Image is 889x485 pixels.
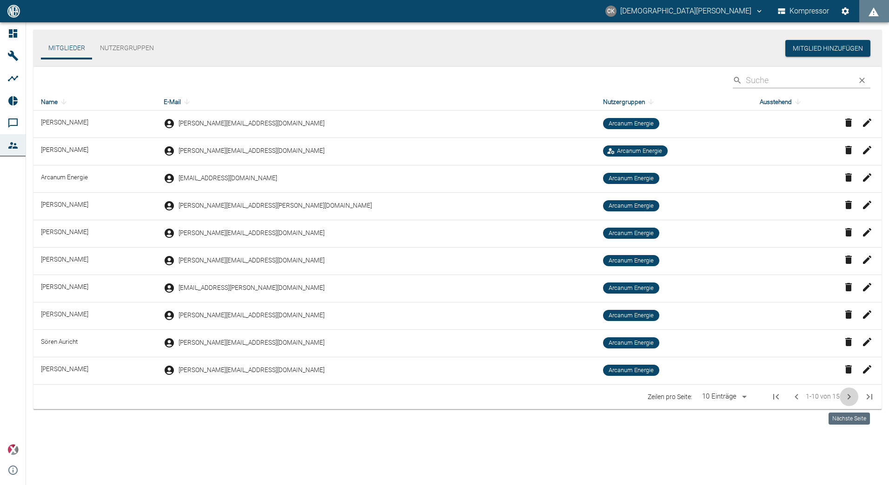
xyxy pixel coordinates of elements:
span: Arcanum Energie [605,311,657,320]
span: Vorherige Seite [787,387,806,406]
input: Suchen [746,72,850,88]
font: Name [41,96,58,107]
span: Arcanum Energie [605,256,657,265]
span: [EMAIL_ADDRESS][DOMAIN_NAME] [179,174,277,183]
font: Nutzergruppen [603,96,645,107]
span: [PERSON_NAME][EMAIL_ADDRESS][DOMAIN_NAME] [179,311,325,320]
font: Nutzergruppen [100,44,154,52]
td: [PERSON_NAME] [33,138,156,165]
span: [PERSON_NAME][EMAIL_ADDRESS][DOMAIN_NAME] [179,146,325,155]
span: Arcanum Energie [605,202,657,210]
span: Arcanum Energie [605,284,657,293]
td: Arcanum Energie [33,165,156,193]
font: Mitglied hinzufügen [793,43,863,54]
span: [PERSON_NAME][EMAIL_ADDRESS][DOMAIN_NAME] [179,338,325,347]
button: Einstellungen [837,3,854,20]
button: christian.kraft@arcanum-energy.de [604,3,765,20]
button: Mitglied hinzufügen [785,40,870,57]
div: Nächste Seite [829,413,870,425]
td: [PERSON_NAME] [33,275,156,302]
p: Zeilen pro Seite: [648,392,692,401]
font: Kompressor [789,5,829,18]
span: [EMAIL_ADDRESS][PERSON_NAME][DOMAIN_NAME] [179,283,325,292]
div: CK [605,6,617,17]
span: Arcanum Energie [605,339,657,347]
td: [PERSON_NAME] [33,248,156,275]
img: Xplore-Logo [7,444,19,455]
span: Arcanum Energie [605,119,657,128]
span: [PERSON_NAME][EMAIL_ADDRESS][DOMAIN_NAME] [179,119,325,128]
div: Name [41,96,149,107]
font: Mitglieder [48,44,85,52]
font: [DEMOGRAPHIC_DATA][PERSON_NAME] [620,5,751,18]
img: Logo [7,5,21,17]
span: Arcanum Energie [605,229,657,238]
div: 10 Einträge [700,392,739,402]
span: 1-10 von 15 [806,391,840,402]
button: Letzte Seite [858,386,881,408]
svg: Suche [733,76,742,85]
span: Arcanum Energie [605,174,657,183]
td: [PERSON_NAME] [33,111,156,138]
td: Sören Auricht [33,330,156,357]
span: Arcanum Energie [605,366,657,375]
td: [PERSON_NAME] [33,357,156,385]
button: Nächste Seite [840,387,858,406]
span: [PERSON_NAME][EMAIL_ADDRESS][DOMAIN_NAME] [179,366,325,374]
td: [PERSON_NAME] [33,302,156,330]
span: Erste Seite [765,386,787,408]
div: E-Mail [164,96,588,107]
td: [PERSON_NAME] [33,220,156,248]
td: [PERSON_NAME] [33,193,156,220]
span: [PERSON_NAME][EMAIL_ADDRESS][DOMAIN_NAME] [179,256,325,265]
div: Nutzergruppen [603,96,745,107]
span: Arcanum Energie [613,147,666,156]
span: [PERSON_NAME][EMAIL_ADDRESS][DOMAIN_NAME] [179,229,325,237]
div: Ausstehend [760,96,829,107]
button: Kompressor [776,3,831,20]
span: [PERSON_NAME][EMAIL_ADDRESS][PERSON_NAME][DOMAIN_NAME] [179,201,372,210]
font: E-Mail [164,96,181,107]
font: Ausstehend [760,96,792,107]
